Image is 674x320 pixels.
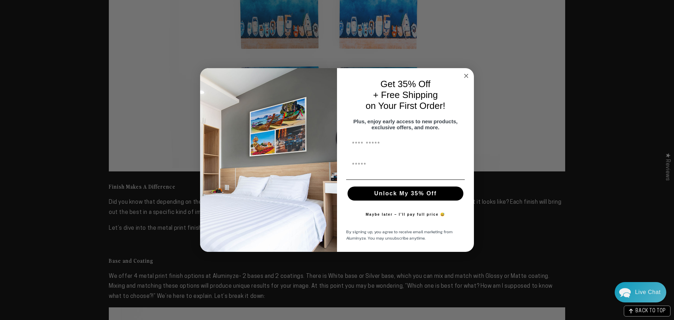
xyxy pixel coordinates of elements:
[381,79,431,89] span: Get 35% Off
[635,282,661,302] div: Contact Us Directly
[373,90,438,100] span: + Free Shipping
[200,68,337,252] img: 728e4f65-7e6c-44e2-b7d1-0292a396982f.jpeg
[366,100,445,111] span: on Your First Order!
[615,282,666,302] div: Chat widget toggle
[635,309,666,314] span: BACK TO TOP
[462,72,470,80] button: Close dialog
[346,229,452,241] span: By signing up, you agree to receive email marketing from Aluminyze. You may unsubscribe anytime.
[353,118,458,130] span: Plus, enjoy early access to new products, exclusive offers, and more.
[362,208,449,222] button: Maybe later – I’ll pay full price 😅
[346,179,465,180] img: underline
[348,187,463,201] button: Unlock My 35% Off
